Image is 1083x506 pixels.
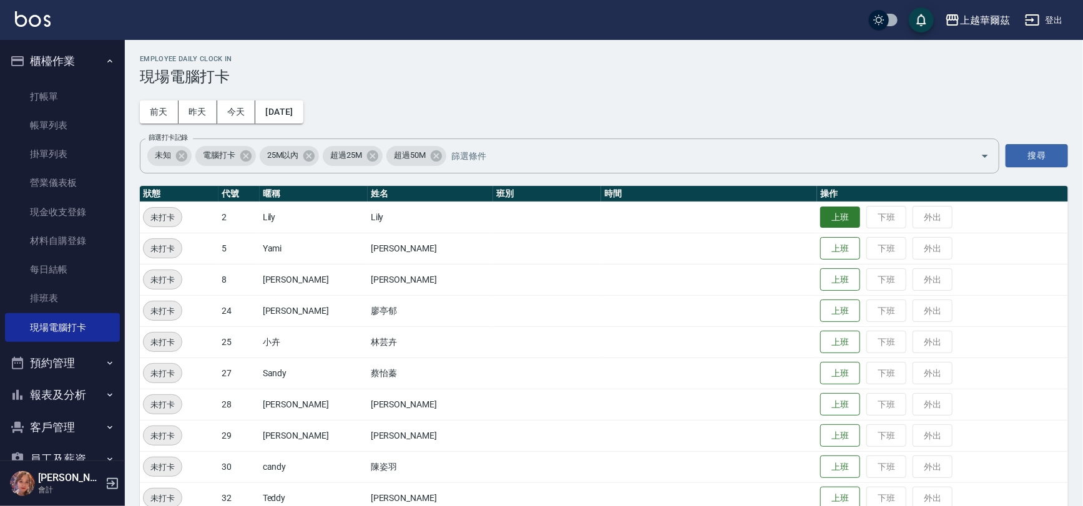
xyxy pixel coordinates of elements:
[5,379,120,411] button: 報表及分析
[386,146,446,166] div: 超過50M
[144,398,182,411] span: 未打卡
[5,82,120,111] a: 打帳單
[368,264,493,295] td: [PERSON_NAME]
[368,451,493,482] td: 陳姿羽
[368,420,493,451] td: [PERSON_NAME]
[260,358,368,389] td: Sandy
[217,100,256,124] button: 今天
[38,484,102,495] p: 會計
[149,133,188,142] label: 篩選打卡記錄
[260,295,368,326] td: [PERSON_NAME]
[140,186,218,202] th: 狀態
[144,492,182,505] span: 未打卡
[260,149,306,162] span: 25M以內
[820,268,860,291] button: 上班
[820,299,860,323] button: 上班
[1006,144,1068,167] button: 搜尋
[10,471,35,496] img: Person
[218,233,260,264] td: 5
[601,186,817,202] th: 時間
[5,284,120,313] a: 排班表
[260,233,368,264] td: Yami
[218,186,260,202] th: 代號
[179,100,217,124] button: 昨天
[820,237,860,260] button: 上班
[5,168,120,197] a: 營業儀表板
[140,55,1068,63] h2: Employee Daily Clock In
[820,362,860,385] button: 上班
[255,100,303,124] button: [DATE]
[260,264,368,295] td: [PERSON_NAME]
[5,111,120,140] a: 帳單列表
[909,7,934,32] button: save
[5,45,120,77] button: 櫃檯作業
[218,295,260,326] td: 24
[368,389,493,420] td: [PERSON_NAME]
[820,393,860,416] button: 上班
[218,202,260,233] td: 2
[144,211,182,224] span: 未打卡
[368,326,493,358] td: 林芸卉
[817,186,1068,202] th: 操作
[195,146,256,166] div: 電腦打卡
[218,420,260,451] td: 29
[975,146,995,166] button: Open
[144,242,182,255] span: 未打卡
[5,411,120,444] button: 客戶管理
[368,202,493,233] td: Lily
[368,233,493,264] td: [PERSON_NAME]
[5,347,120,379] button: 預約管理
[218,326,260,358] td: 25
[15,11,51,27] img: Logo
[144,336,182,349] span: 未打卡
[38,472,102,484] h5: [PERSON_NAME]
[368,295,493,326] td: 廖亭郁
[218,389,260,420] td: 28
[493,186,601,202] th: 班別
[820,331,860,354] button: 上班
[147,146,192,166] div: 未知
[218,264,260,295] td: 8
[260,186,368,202] th: 暱稱
[448,145,959,167] input: 篩選條件
[5,198,120,226] a: 現金收支登錄
[5,140,120,168] a: 掛單列表
[323,149,370,162] span: 超過25M
[140,100,179,124] button: 前天
[5,255,120,284] a: 每日結帳
[218,451,260,482] td: 30
[386,149,433,162] span: 超過50M
[1020,9,1068,32] button: 登出
[140,68,1068,85] h3: 現場電腦打卡
[820,207,860,228] button: 上班
[260,202,368,233] td: Lily
[195,149,243,162] span: 電腦打卡
[260,420,368,451] td: [PERSON_NAME]
[323,146,383,166] div: 超過25M
[820,424,860,447] button: 上班
[260,389,368,420] td: [PERSON_NAME]
[144,367,182,380] span: 未打卡
[5,313,120,342] a: 現場電腦打卡
[147,149,179,162] span: 未知
[368,358,493,389] td: 蔡怡蓁
[144,273,182,286] span: 未打卡
[940,7,1015,33] button: 上越華爾茲
[820,455,860,479] button: 上班
[960,12,1010,28] div: 上越華爾茲
[144,460,182,474] span: 未打卡
[5,443,120,475] button: 員工及薪資
[144,429,182,442] span: 未打卡
[368,186,493,202] th: 姓名
[260,451,368,482] td: candy
[5,226,120,255] a: 材料自購登錄
[260,326,368,358] td: 小卉
[218,358,260,389] td: 27
[260,146,320,166] div: 25M以內
[144,304,182,318] span: 未打卡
